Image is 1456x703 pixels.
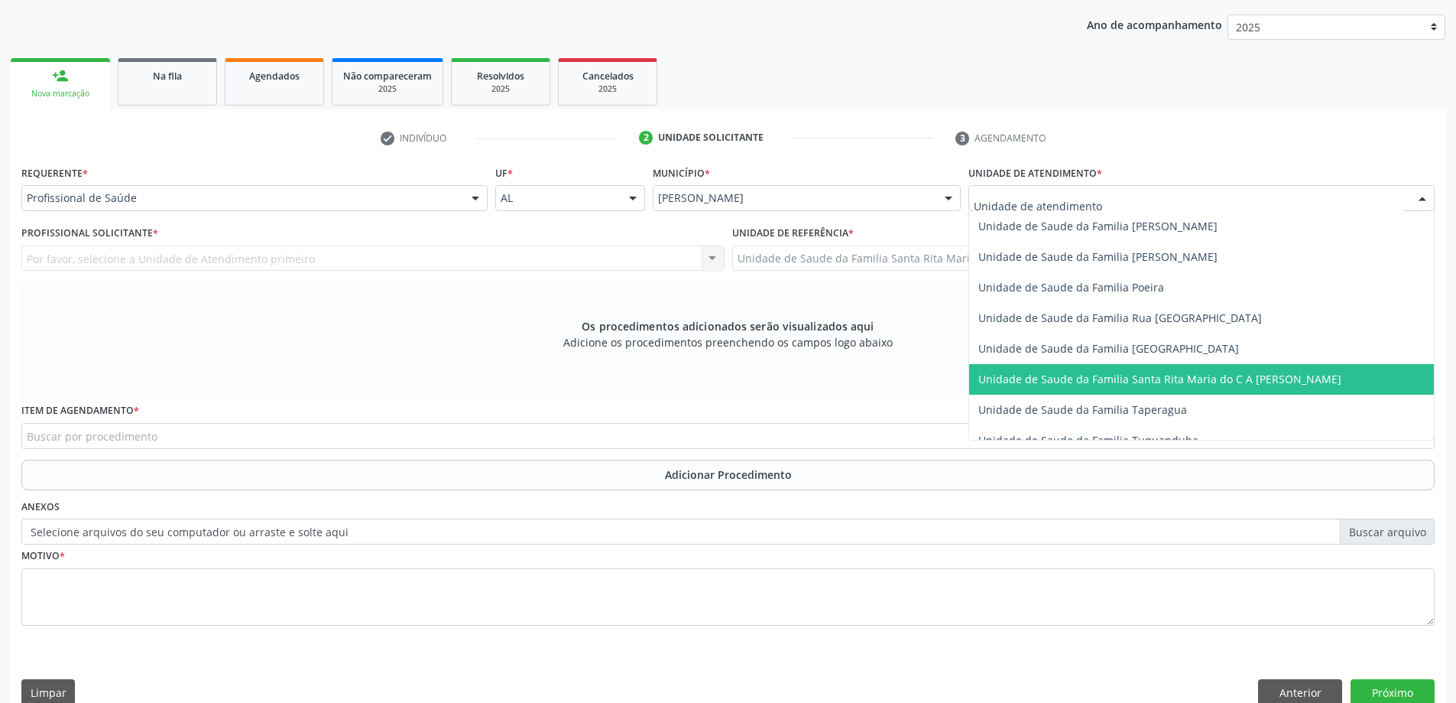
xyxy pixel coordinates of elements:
span: Unidade de Saude da Familia [PERSON_NAME] [978,219,1218,233]
button: Adicionar Procedimento [21,460,1435,490]
span: Unidade de Saude da Familia Taperagua [978,402,1187,417]
span: Não compareceram [343,70,432,83]
label: UF [495,161,513,185]
label: Unidade de referência [732,222,854,246]
label: Item de agendamento [21,399,139,423]
div: 2025 [462,83,539,95]
label: Motivo [21,545,65,568]
div: 2025 [569,83,646,95]
span: Adicionar Procedimento [665,467,792,483]
span: Profissional de Saúde [27,190,456,206]
span: Agendados [249,70,300,83]
p: Ano de acompanhamento [1087,15,1222,34]
span: AL [501,190,615,206]
div: person_add [52,67,69,84]
span: Unidade de Saude da Familia [GEOGRAPHIC_DATA] [978,341,1239,356]
div: 2025 [343,83,432,95]
span: Os procedimentos adicionados serão visualizados aqui [582,318,874,334]
label: Anexos [21,496,60,519]
span: Buscar por procedimento [27,428,157,444]
span: Unidade de Saude da Familia Poeira [978,280,1164,295]
div: Unidade solicitante [658,131,764,145]
label: Município [653,161,710,185]
span: Unidade de Saude da Familia [PERSON_NAME] [978,249,1218,264]
div: Nova marcação [21,88,99,99]
input: Unidade de atendimento [974,190,1403,221]
span: Resolvidos [477,70,524,83]
span: Unidade de Saude da Familia Santa Rita Maria do C A [PERSON_NAME] [978,372,1341,386]
span: [PERSON_NAME] [658,190,929,206]
span: Na fila [153,70,182,83]
label: Profissional Solicitante [21,222,158,246]
div: 2 [639,131,653,145]
span: Unidade de Saude da Familia Rua [GEOGRAPHIC_DATA] [978,311,1262,325]
label: Requerente [21,161,88,185]
label: Unidade de atendimento [968,161,1102,185]
span: Cancelados [582,70,634,83]
span: Unidade de Saude da Familia Tuquanduba [978,433,1198,448]
span: Adicione os procedimentos preenchendo os campos logo abaixo [563,334,893,350]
